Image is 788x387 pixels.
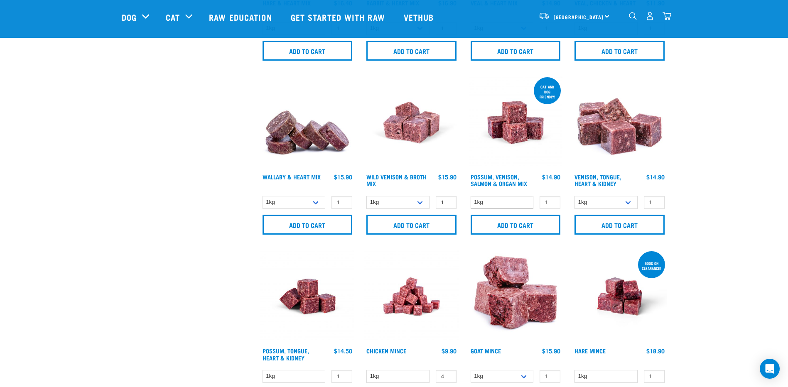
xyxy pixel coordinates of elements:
div: cat and dog friendly! [534,81,561,103]
a: Get started with Raw [282,0,395,34]
a: Raw Education [201,0,282,34]
div: $14.50 [334,348,352,354]
img: Chicken M Ince 1613 [364,250,459,344]
div: $15.90 [438,174,457,180]
a: Cat [166,11,180,23]
span: [GEOGRAPHIC_DATA] [554,15,604,18]
input: 1 [540,196,560,209]
input: Add to cart [366,215,457,235]
a: Possum, Venison, Salmon & Organ Mix [471,175,527,185]
img: Possum Venison Salmon Organ 1626 [469,76,563,170]
input: 1 [644,196,665,209]
a: Hare Mince [574,349,606,352]
img: Pile Of Cubed Venison Tongue Mix For Pets [572,76,667,170]
a: Wild Venison & Broth Mix [366,175,427,185]
input: Add to cart [263,41,353,61]
input: 1 [644,370,665,383]
div: $14.90 [646,174,665,180]
img: home-icon@2x.png [663,12,671,20]
input: 1 [540,370,560,383]
div: $18.90 [646,348,665,354]
div: $15.90 [542,348,560,354]
img: home-icon-1@2x.png [629,12,637,20]
input: Add to cart [263,215,353,235]
img: Possum Tongue Heart Kidney 1682 [260,250,355,344]
a: Dog [122,11,137,23]
input: 1 [436,196,457,209]
a: Vethub [395,0,444,34]
div: $15.90 [334,174,352,180]
input: 1 [331,370,352,383]
a: Possum, Tongue, Heart & Kidney [263,349,309,359]
img: user.png [646,12,654,20]
a: Wallaby & Heart Mix [263,175,321,178]
img: 1077 Wild Goat Mince 01 [469,250,563,344]
input: 1 [331,196,352,209]
input: Add to cart [366,41,457,61]
input: 1 [436,370,457,383]
div: 500g on clearance! [638,257,665,274]
input: Add to cart [574,41,665,61]
a: Chicken Mince [366,349,406,352]
img: Raw Essentials Hare Mince Raw Bites For Cats & Dogs [572,250,667,344]
img: van-moving.png [538,12,550,20]
img: 1093 Wallaby Heart Medallions 01 [260,76,355,170]
img: Vension and heart [364,76,459,170]
div: Open Intercom Messenger [760,359,780,379]
input: Add to cart [471,41,561,61]
input: Add to cart [574,215,665,235]
div: $9.90 [442,348,457,354]
a: Goat Mince [471,349,501,352]
a: Venison, Tongue, Heart & Kidney [574,175,621,185]
input: Add to cart [471,215,561,235]
div: $14.90 [542,174,560,180]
